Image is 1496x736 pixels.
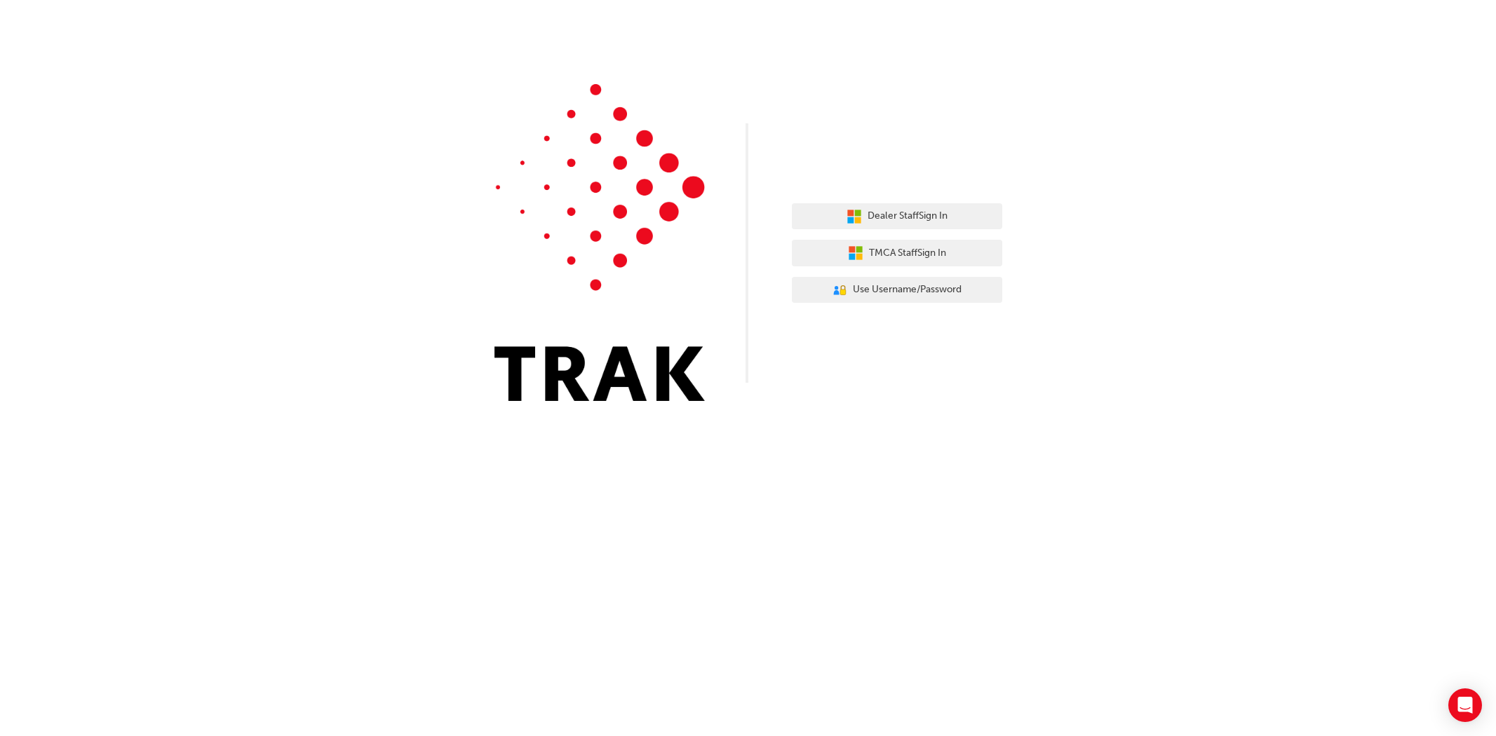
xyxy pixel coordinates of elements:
span: Use Username/Password [853,282,962,298]
button: Dealer StaffSign In [792,203,1002,230]
button: Use Username/Password [792,277,1002,304]
span: TMCA Staff Sign In [869,245,946,261]
div: Open Intercom Messenger [1448,688,1482,722]
button: TMCA StaffSign In [792,240,1002,266]
img: Trak [494,84,705,401]
span: Dealer Staff Sign In [868,208,948,224]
